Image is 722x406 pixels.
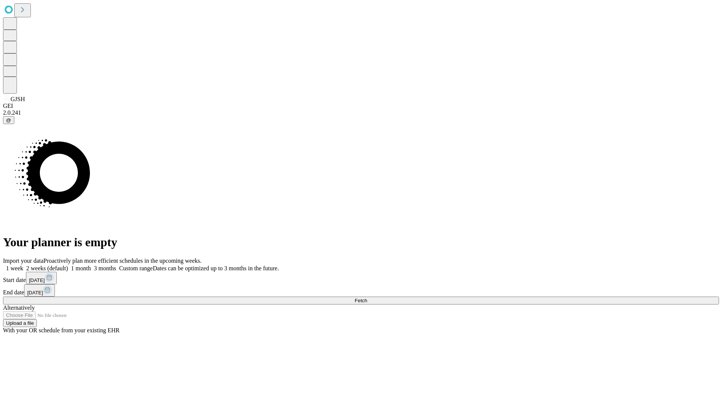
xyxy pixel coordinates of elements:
span: GJSH [11,96,25,102]
span: @ [6,117,11,123]
span: [DATE] [29,277,45,283]
span: 1 month [71,265,91,271]
div: 2.0.241 [3,109,719,116]
div: GEI [3,103,719,109]
div: End date [3,284,719,297]
span: Proactively plan more efficient schedules in the upcoming weeks. [44,258,202,264]
span: Fetch [355,298,367,303]
div: Start date [3,272,719,284]
span: 2 weeks (default) [26,265,68,271]
button: Fetch [3,297,719,304]
button: @ [3,116,14,124]
button: Upload a file [3,319,37,327]
span: Import your data [3,258,44,264]
button: [DATE] [26,272,57,284]
span: 1 week [6,265,23,271]
span: With your OR schedule from your existing EHR [3,327,120,333]
h1: Your planner is empty [3,235,719,249]
span: 3 months [94,265,116,271]
button: [DATE] [24,284,55,297]
span: Dates can be optimized up to 3 months in the future. [153,265,279,271]
span: Custom range [119,265,153,271]
span: [DATE] [27,290,43,295]
span: Alternatively [3,304,35,311]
